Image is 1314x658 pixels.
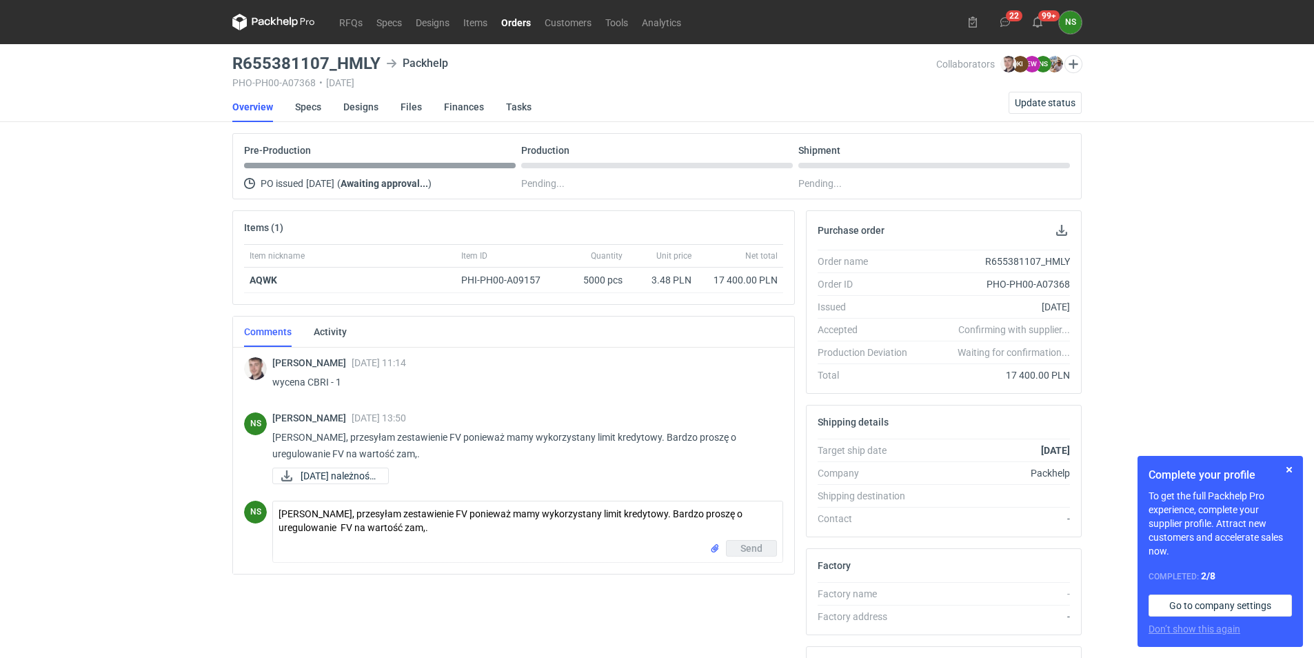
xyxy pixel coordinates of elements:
[461,273,554,287] div: PHI-PH00-A09157
[1035,56,1051,72] figcaption: NS
[232,92,273,122] a: Overview
[244,501,267,524] figcaption: NS
[818,277,918,291] div: Order ID
[1281,461,1297,478] button: Skip for now
[244,357,267,380] img: Maciej Sikora
[521,175,565,192] span: Pending...
[740,544,762,553] span: Send
[936,59,995,70] span: Collaborators
[798,175,1070,192] div: Pending...
[918,300,1070,314] div: [DATE]
[343,92,378,122] a: Designs
[306,175,334,192] span: [DATE]
[1012,56,1029,72] figcaption: KI
[1047,56,1063,72] img: Michał Palasek
[818,587,918,601] div: Factory name
[818,368,918,382] div: Total
[818,443,918,457] div: Target ship date
[521,145,569,156] p: Production
[444,92,484,122] a: Finances
[428,178,432,189] span: )
[818,346,918,359] div: Production Deviation
[232,77,936,88] div: PHO-PH00-A07368 [DATE]
[352,357,406,368] span: [DATE] 11:14
[918,277,1070,291] div: PHO-PH00-A07368
[494,14,538,30] a: Orders
[1059,11,1082,34] button: NS
[818,300,918,314] div: Issued
[818,610,918,624] div: Factory address
[958,346,1070,359] em: Waiting for confirmation...
[456,14,494,30] a: Items
[598,14,635,30] a: Tools
[301,468,377,483] span: [DATE] należność...
[1027,11,1049,33] button: 99+
[232,55,381,72] h3: R655381107_HMLY
[314,317,347,347] a: Activity
[635,14,688,30] a: Analytics
[1059,11,1082,34] div: Natalia Stępak
[1053,222,1070,239] button: Download PO
[244,222,283,233] h2: Items (1)
[244,501,267,524] div: Natalia Stępak
[703,273,778,287] div: 17 400.00 PLN
[1149,467,1292,483] h1: Complete your profile
[918,368,1070,382] div: 17 400.00 PLN
[1009,92,1082,114] button: Update status
[272,468,389,484] button: [DATE] należność...
[1149,489,1292,558] p: To get the full Packhelp Pro experience, complete your supplier profile. Attract new customers an...
[250,250,305,261] span: Item nickname
[918,512,1070,526] div: -
[1024,56,1040,72] figcaption: EW
[295,92,321,122] a: Specs
[818,560,851,571] h2: Factory
[386,55,448,72] div: Packhelp
[918,466,1070,480] div: Packhelp
[1149,569,1292,584] div: Completed:
[272,374,772,390] p: wycena CBRI - 1
[244,317,292,347] a: Comments
[818,466,918,480] div: Company
[818,512,918,526] div: Contact
[958,324,1070,335] em: Confirming with supplier...
[232,14,315,30] svg: Packhelp Pro
[506,92,532,122] a: Tasks
[250,275,277,286] strong: AQWK
[818,225,885,236] h2: Purchase order
[591,250,623,261] span: Quantity
[559,268,628,293] div: 5000 pcs
[272,357,352,368] span: [PERSON_NAME]
[244,412,267,435] div: Natalia Stępak
[745,250,778,261] span: Net total
[352,412,406,423] span: [DATE] 13:50
[337,178,341,189] span: (
[370,14,409,30] a: Specs
[461,250,487,261] span: Item ID
[272,429,772,462] p: [PERSON_NAME], przesyłam zestawienie FV ponieważ mamy wykorzystany limit kredytowy. Bardzo proszę...
[726,540,777,557] button: Send
[341,178,428,189] strong: Awaiting approval...
[1149,622,1240,636] button: Don’t show this again
[1000,56,1017,72] img: Maciej Sikora
[1015,98,1075,108] span: Update status
[818,417,889,428] h2: Shipping details
[272,412,352,423] span: [PERSON_NAME]
[656,250,691,261] span: Unit price
[1041,445,1070,456] strong: [DATE]
[1201,570,1215,581] strong: 2 / 8
[1064,55,1082,73] button: Edit collaborators
[272,468,389,484] div: 13.10.2025 należnośći.pdf
[818,489,918,503] div: Shipping destination
[818,323,918,337] div: Accepted
[918,587,1070,601] div: -
[798,145,840,156] p: Shipment
[244,412,267,435] figcaption: NS
[409,14,456,30] a: Designs
[538,14,598,30] a: Customers
[918,610,1070,624] div: -
[401,92,422,122] a: Files
[319,77,323,88] span: •
[918,255,1070,268] div: R655381107_HMLY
